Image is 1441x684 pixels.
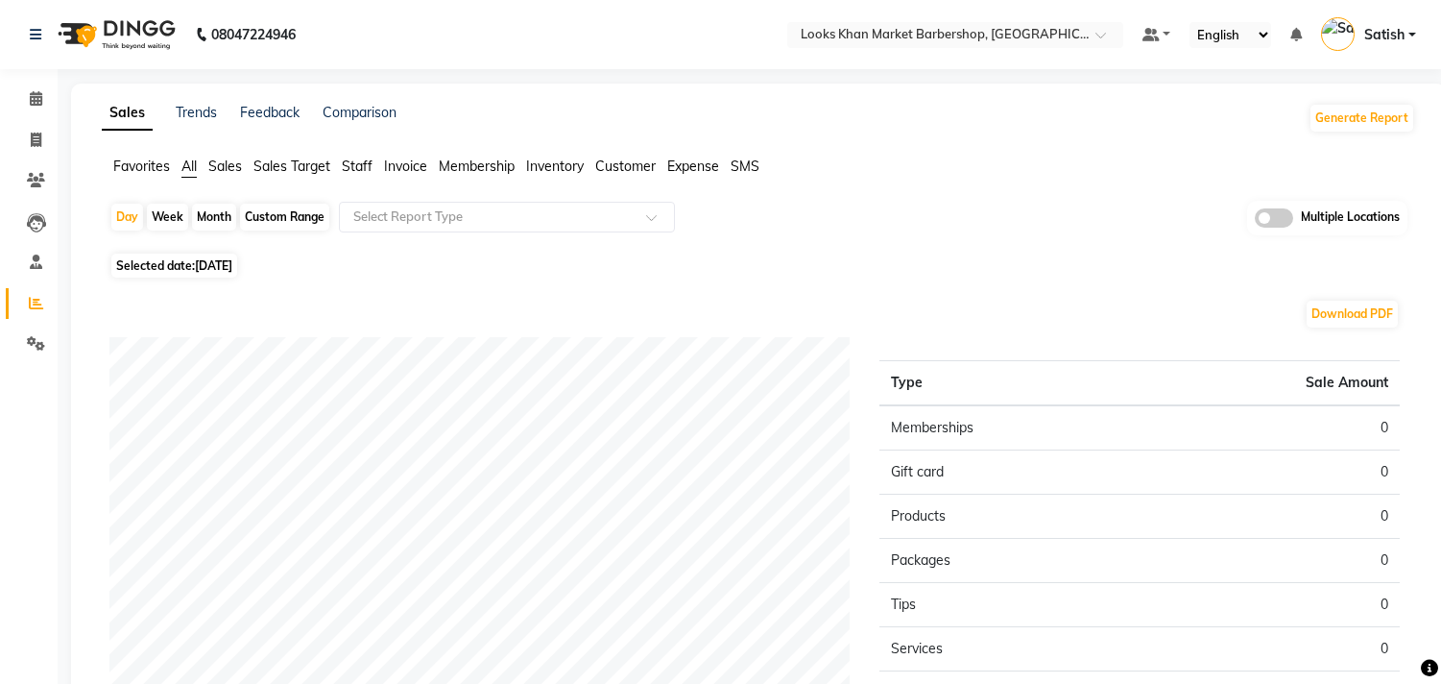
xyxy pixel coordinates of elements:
[1364,25,1405,45] span: Satish
[111,254,237,278] span: Selected date:
[192,204,236,231] div: Month
[667,158,719,175] span: Expense
[323,104,396,121] a: Comparison
[879,450,1140,494] td: Gift card
[879,538,1140,582] td: Packages
[176,104,217,121] a: Trends
[240,204,329,231] div: Custom Range
[211,8,296,61] b: 08047224946
[1140,405,1400,451] td: 0
[342,158,372,175] span: Staff
[879,582,1140,626] td: Tips
[879,626,1140,671] td: Services
[439,158,515,175] span: Membership
[1140,582,1400,626] td: 0
[1321,17,1355,51] img: Satish
[147,204,188,231] div: Week
[49,8,180,61] img: logo
[595,158,656,175] span: Customer
[1310,105,1413,132] button: Generate Report
[240,104,300,121] a: Feedback
[879,360,1140,405] th: Type
[1140,538,1400,582] td: 0
[1140,626,1400,671] td: 0
[1307,301,1398,328] button: Download PDF
[1140,360,1400,405] th: Sale Amount
[208,158,242,175] span: Sales
[181,158,197,175] span: All
[1140,494,1400,538] td: 0
[111,204,143,231] div: Day
[731,158,759,175] span: SMS
[1140,450,1400,494] td: 0
[102,96,153,131] a: Sales
[113,158,170,175] span: Favorites
[879,494,1140,538] td: Products
[879,405,1140,451] td: Memberships
[1301,208,1400,228] span: Multiple Locations
[384,158,427,175] span: Invoice
[195,258,232,273] span: [DATE]
[253,158,330,175] span: Sales Target
[526,158,584,175] span: Inventory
